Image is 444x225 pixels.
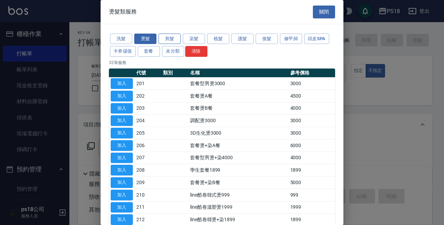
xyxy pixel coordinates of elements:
[188,90,289,102] td: 套餐燙A餐
[313,6,335,18] button: 關閉
[111,153,133,163] button: 加入
[231,34,254,44] button: 護髮
[162,46,184,57] button: 未分類
[109,8,137,15] span: 燙髮類服務
[207,34,229,44] button: 梳髮
[111,115,133,126] button: 加入
[111,202,133,213] button: 加入
[188,102,289,115] td: 套餐燙B餐
[135,90,161,102] td: 202
[289,164,335,177] td: 1899
[111,190,133,200] button: 加入
[289,201,335,214] td: 1999
[188,78,289,90] td: 套餐型男燙3000
[289,139,335,152] td: 6000
[289,102,335,115] td: 4000
[135,177,161,189] td: 209
[183,34,205,44] button: 染髮
[110,34,132,44] button: 洗髮
[135,139,161,152] td: 206
[188,69,289,78] th: 名稱
[135,69,161,78] th: 代號
[135,164,161,177] td: 208
[111,165,133,175] button: 加入
[188,152,289,164] td: 套餐型男燙+染4000
[289,189,335,201] td: 999
[289,152,335,164] td: 4000
[289,115,335,127] td: 3000
[188,139,289,152] td: 套餐燙+染A餐
[111,214,133,225] button: 加入
[111,103,133,114] button: 加入
[111,91,133,101] button: 加入
[161,69,188,78] th: 類別
[111,140,133,151] button: 加入
[135,127,161,139] td: 205
[135,189,161,201] td: 210
[188,177,289,189] td: 套餐燙+染B餐
[134,34,156,44] button: 燙髮
[188,127,289,139] td: 3D生化燙3000
[135,201,161,214] td: 211
[289,177,335,189] td: 5000
[111,177,133,188] button: 加入
[256,34,278,44] button: 接髮
[138,46,160,57] button: 套餐
[185,46,207,57] button: 清除
[304,34,329,44] button: 頭皮SPA
[135,102,161,115] td: 203
[289,127,335,139] td: 3000
[110,46,136,57] button: 卡券儲值
[188,201,289,214] td: line酷卷溫塑燙1999
[289,78,335,90] td: 3000
[188,189,289,201] td: line酷卷韓式燙999
[135,78,161,90] td: 201
[109,60,335,66] p: 32 筆服務
[111,78,133,89] button: 加入
[188,164,289,177] td: 學生套餐1899
[280,34,302,44] button: 修甲師
[135,152,161,164] td: 207
[159,34,181,44] button: 剪髮
[188,115,289,127] td: 調配燙3000
[135,115,161,127] td: 204
[111,128,133,138] button: 加入
[289,69,335,78] th: 參考價格
[289,90,335,102] td: 4500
